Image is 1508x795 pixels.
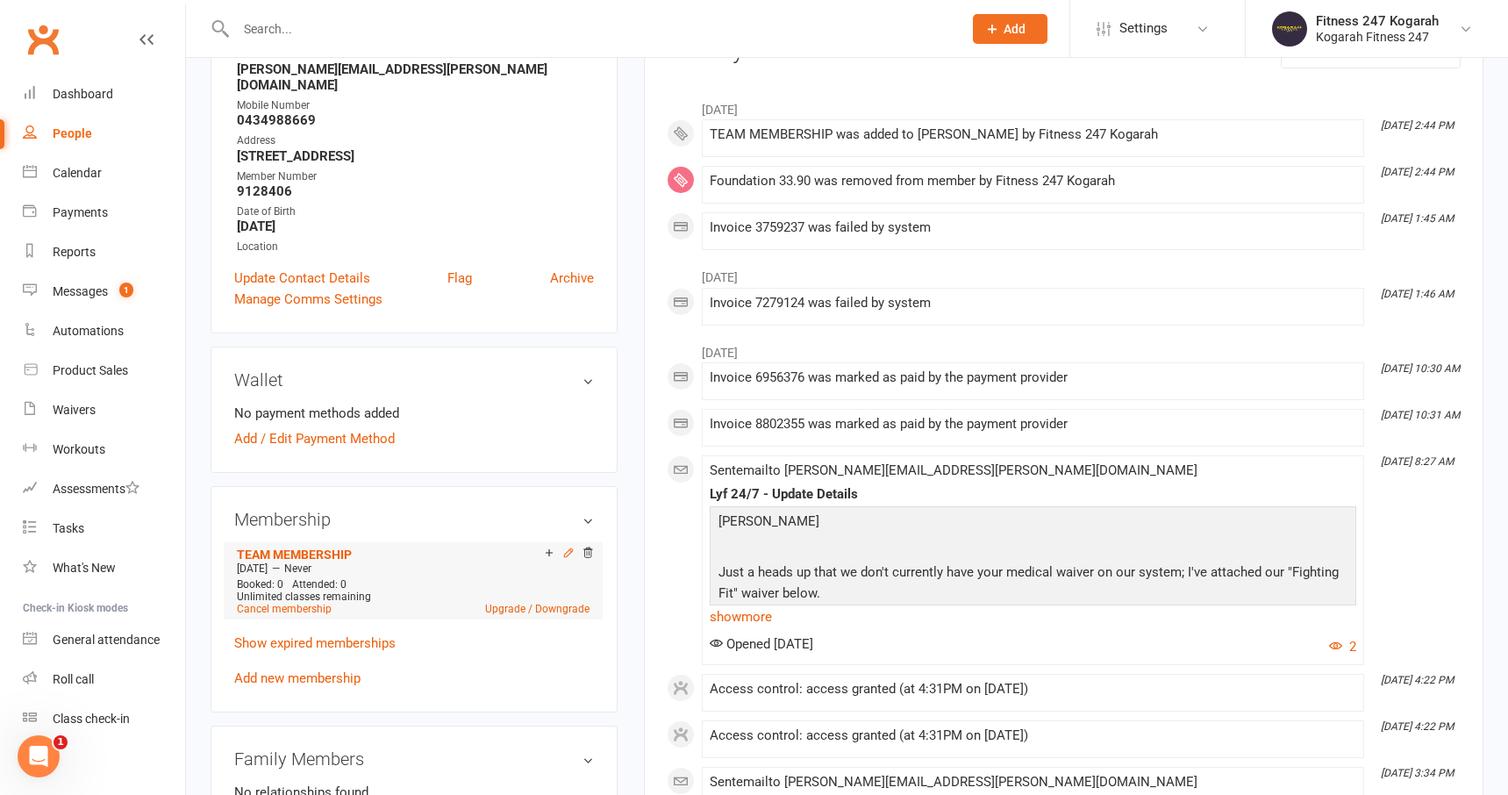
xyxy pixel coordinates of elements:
[53,245,96,259] div: Reports
[1381,362,1460,375] i: [DATE] 10:30 AM
[53,324,124,338] div: Automations
[53,87,113,101] div: Dashboard
[1381,674,1454,686] i: [DATE] 4:22 PM
[1119,9,1168,48] span: Settings
[53,166,102,180] div: Calendar
[237,603,332,615] a: Cancel membership
[550,268,594,289] a: Archive
[21,18,65,61] a: Clubworx
[667,37,1461,64] h3: Activity
[1381,767,1454,779] i: [DATE] 3:34 PM
[234,428,395,449] a: Add / Edit Payment Method
[710,462,1197,478] span: Sent email to [PERSON_NAME][EMAIL_ADDRESS][PERSON_NAME][DOMAIN_NAME]
[1381,288,1454,300] i: [DATE] 1:46 AM
[1381,409,1460,421] i: [DATE] 10:31 AM
[667,259,1461,287] li: [DATE]
[23,193,185,233] a: Payments
[1272,11,1307,47] img: thumb_image1749097489.png
[23,699,185,739] a: Class kiosk mode
[234,370,594,390] h3: Wallet
[53,126,92,140] div: People
[234,670,361,686] a: Add new membership
[1316,29,1439,45] div: Kogarah Fitness 247
[667,334,1461,362] li: [DATE]
[23,660,185,699] a: Roll call
[23,312,185,351] a: Automations
[237,239,594,255] div: Location
[53,482,139,496] div: Assessments
[237,562,268,575] span: [DATE]
[710,220,1356,235] div: Invoice 3759237 was failed by system
[53,672,94,686] div: Roll call
[237,578,283,591] span: Booked: 0
[710,174,1356,189] div: Foundation 33.90 was removed from member by Fitness 247 Kogarah
[284,562,311,575] span: Never
[23,620,185,660] a: General attendance kiosk mode
[292,578,347,591] span: Attended: 0
[1381,212,1454,225] i: [DATE] 1:45 AM
[234,635,396,651] a: Show expired memberships
[237,97,594,114] div: Mobile Number
[53,521,84,535] div: Tasks
[1381,720,1454,733] i: [DATE] 4:22 PM
[1316,13,1439,29] div: Fitness 247 Kogarah
[234,749,594,769] h3: Family Members
[23,272,185,312] a: Messages 1
[119,283,133,297] span: 1
[710,487,1356,502] div: Lyf 24/7 - Update Details
[710,127,1356,142] div: TEAM MEMBERSHIP was added to [PERSON_NAME] by Fitness 247 Kogarah
[710,605,1356,629] a: show more
[1004,22,1026,36] span: Add
[714,511,1352,536] p: [PERSON_NAME]
[710,728,1356,743] div: Access control: access granted (at 4:31PM on [DATE])
[485,603,590,615] a: Upgrade / Downgrade
[237,61,594,93] strong: [PERSON_NAME][EMAIL_ADDRESS][PERSON_NAME][DOMAIN_NAME]
[53,561,116,575] div: What's New
[237,548,352,562] a: TEAM MEMBERSHIP
[53,403,96,417] div: Waivers
[23,469,185,509] a: Assessments
[23,390,185,430] a: Waivers
[237,183,594,199] strong: 9128406
[234,289,382,310] a: Manage Comms Settings
[237,148,594,164] strong: [STREET_ADDRESS]
[447,268,472,289] a: Flag
[973,14,1047,44] button: Add
[23,233,185,272] a: Reports
[234,510,594,529] h3: Membership
[667,91,1461,119] li: [DATE]
[234,403,594,424] li: No payment methods added
[1381,119,1454,132] i: [DATE] 2:44 PM
[710,682,1356,697] div: Access control: access granted (at 4:31PM on [DATE])
[53,712,130,726] div: Class check-in
[23,75,185,114] a: Dashboard
[237,168,594,185] div: Member Number
[23,154,185,193] a: Calendar
[237,218,594,234] strong: [DATE]
[710,417,1356,432] div: Invoice 8802355 was marked as paid by the payment provider
[237,204,594,220] div: Date of Birth
[1329,636,1356,657] button: 2
[710,774,1197,790] span: Sent email to [PERSON_NAME][EMAIL_ADDRESS][PERSON_NAME][DOMAIN_NAME]
[23,509,185,548] a: Tasks
[53,205,108,219] div: Payments
[234,268,370,289] a: Update Contact Details
[54,735,68,749] span: 1
[53,363,128,377] div: Product Sales
[710,370,1356,385] div: Invoice 6956376 was marked as paid by the payment provider
[232,562,594,576] div: —
[1381,455,1454,468] i: [DATE] 8:27 AM
[53,442,105,456] div: Workouts
[23,351,185,390] a: Product Sales
[53,633,160,647] div: General attendance
[237,112,594,128] strong: 0434988669
[18,735,60,777] iframe: Intercom live chat
[23,114,185,154] a: People
[237,132,594,149] div: Address
[23,430,185,469] a: Workouts
[1381,166,1454,178] i: [DATE] 2:44 PM
[53,284,108,298] div: Messages
[237,591,371,603] span: Unlimited classes remaining
[231,17,950,41] input: Search...
[710,296,1356,311] div: Invoice 7279124 was failed by system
